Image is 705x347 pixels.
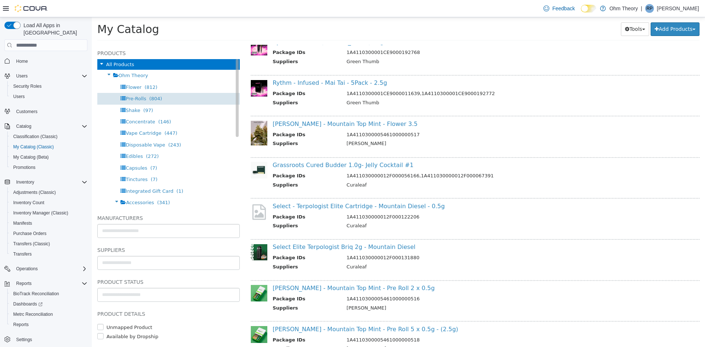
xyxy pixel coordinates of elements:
a: BioTrack Reconciliation [10,289,62,298]
td: Curaleaf [249,164,592,173]
th: Suppliers [181,205,249,214]
img: 150 [159,227,176,243]
a: Inventory Count [10,198,47,207]
a: Adjustments (Classic) [10,188,59,197]
p: Ohm Theory [610,4,638,13]
a: Purchase Orders [10,229,50,238]
img: missing-image.png [159,186,176,204]
span: My Catalog (Beta) [10,153,87,162]
h5: Products [6,32,148,40]
button: Inventory Count [7,198,90,208]
span: Users [13,72,87,80]
span: Transfers [13,251,32,257]
span: Customers [13,107,87,116]
span: Home [16,58,28,64]
span: Transfers (Classic) [13,241,50,247]
span: (812) [53,67,66,73]
td: 1A411030000012F000131880 [249,237,592,246]
span: Inventory Manager (Classic) [13,210,68,216]
th: Package IDs [181,319,249,328]
button: Users [7,91,90,102]
th: Package IDs [181,278,249,287]
button: Inventory [13,178,37,187]
td: [PERSON_NAME] [249,328,592,337]
span: (7) [58,148,65,153]
td: Green Thumb [249,82,592,91]
button: Transfers (Classic) [7,239,90,249]
span: My Catalog (Classic) [13,144,54,150]
span: Capsules [34,148,55,153]
th: Suppliers [181,287,249,296]
button: Settings [1,334,90,345]
td: Curaleaf [249,246,592,255]
span: (447) [73,113,86,119]
span: Tinctures [34,159,56,165]
span: Promotions [13,165,36,170]
a: [PERSON_NAME] - Mountain Top Mint - Pre Roll 2 x 0.5g [181,267,343,274]
a: Feedback [540,1,578,16]
span: Purchase Orders [13,231,47,236]
h5: Manufacturers [6,196,148,205]
button: Home [1,55,90,66]
span: Shake [34,90,48,96]
button: Purchase Orders [7,228,90,239]
span: Settings [16,337,32,343]
th: Package IDs [181,155,249,164]
span: Transfers (Classic) [10,239,87,248]
button: Reports [7,319,90,330]
span: BioTrack Reconciliation [13,291,59,297]
button: Catalog [13,122,34,131]
p: | [641,4,642,13]
span: Manifests [10,219,87,228]
a: Promotions [10,163,39,172]
button: Classification (Classic) [7,131,90,142]
span: Feedback [552,5,575,12]
span: Vape Cartridge [34,113,69,119]
span: (804) [57,79,70,84]
p: [PERSON_NAME] [657,4,699,13]
a: Dashboards [7,299,90,309]
span: Inventory Count [13,200,44,206]
a: Metrc Reconciliation [10,310,56,319]
span: Load All Apps in [GEOGRAPHIC_DATA] [21,22,87,36]
img: 150 [159,104,176,128]
a: Users [10,92,28,101]
span: Inventory Manager (Classic) [10,209,87,217]
th: Suppliers [181,328,249,337]
span: Metrc Reconciliation [10,310,87,319]
button: Operations [1,264,90,274]
span: Users [10,92,87,101]
input: Dark Mode [581,5,596,12]
button: Inventory Manager (Classic) [7,208,90,218]
span: My Catalog (Classic) [10,142,87,151]
a: Select Elite Terpologist Briq 2g - Mountain Diesel [181,226,324,233]
th: Suppliers [181,164,249,173]
span: Adjustments (Classic) [13,189,56,195]
span: Integrated Gift Card [34,171,82,177]
span: Concentrate [34,102,63,107]
a: Security Roles [10,82,44,91]
span: Classification (Classic) [10,132,87,141]
img: 150 [159,22,176,38]
span: Disposable Vape [34,125,73,130]
a: [PERSON_NAME] - Mountain Top Mint - Pre Roll 5 x 0.5g - (2.5g) [181,308,366,315]
td: [PERSON_NAME] [249,287,592,296]
td: 1A4110300005461000000518 [249,319,592,328]
span: Inventory [16,179,34,185]
td: [PERSON_NAME] [249,123,592,132]
span: (97) [51,90,61,96]
span: (243) [76,125,89,130]
span: Edibles [34,136,51,142]
span: Users [13,94,25,100]
td: Green Thumb [249,41,592,50]
a: Select - Terpologist Elite Cartridge - Mountain Diesel - 0.5g [181,185,353,192]
button: Transfers [7,249,90,259]
span: Customers [16,109,37,115]
button: Security Roles [7,81,90,91]
button: My Catalog (Classic) [7,142,90,152]
label: Unmapped Product [13,307,61,314]
span: Inventory [13,178,87,187]
a: Classification (Classic) [10,132,61,141]
span: Manifests [13,220,32,226]
a: My Catalog (Classic) [10,142,57,151]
